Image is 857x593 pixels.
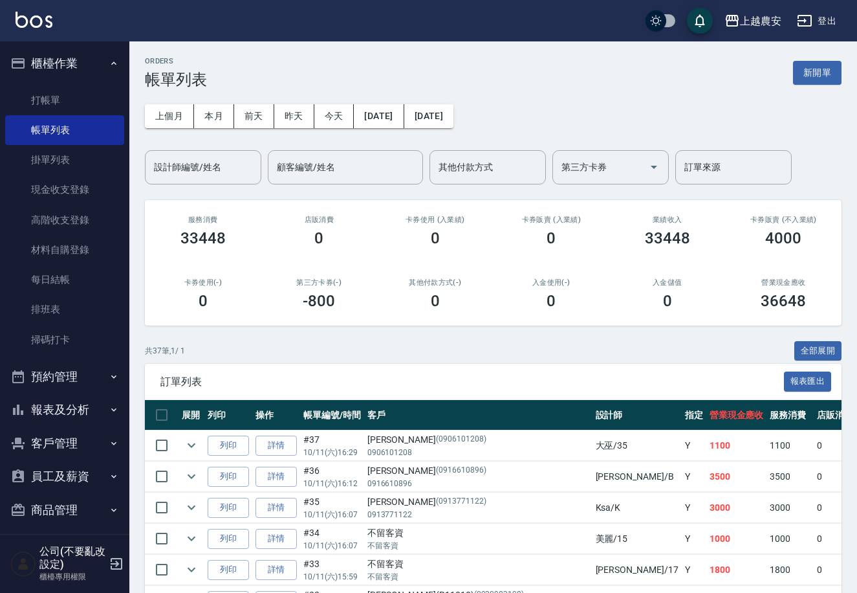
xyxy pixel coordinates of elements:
[436,495,486,509] p: (0913771122)
[182,498,201,517] button: expand row
[145,71,207,89] h3: 帳單列表
[547,229,556,247] h3: 0
[547,292,556,310] h3: 0
[625,216,710,224] h2: 業績收入
[208,467,249,487] button: 列印
[367,509,589,520] p: 0913771122
[160,278,246,287] h2: 卡券使用(-)
[706,400,767,431] th: 營業現金應收
[706,493,767,523] td: 3000
[208,529,249,549] button: 列印
[277,278,362,287] h2: 第三方卡券(-)
[208,560,249,580] button: 列印
[255,436,297,456] a: 詳情
[160,375,784,388] span: 訂單列表
[364,400,592,431] th: 客戶
[682,555,706,585] td: Y
[682,400,706,431] th: 指定
[766,524,814,554] td: 1000
[303,447,361,458] p: 10/11 (六) 16:29
[5,295,124,324] a: 排班表
[706,555,767,585] td: 1800
[784,375,832,387] a: 報表匯出
[794,341,842,361] button: 全部展開
[592,400,682,431] th: 設計師
[682,493,706,523] td: Y
[784,372,832,392] button: 報表匯出
[300,555,364,585] td: #33
[766,462,814,492] td: 3500
[208,498,249,518] button: 列印
[208,436,249,456] button: 列印
[234,104,274,128] button: 前天
[814,462,856,492] td: 0
[255,560,297,580] a: 詳情
[766,493,814,523] td: 3000
[765,229,801,247] h3: 4000
[5,145,124,175] a: 掛單列表
[5,235,124,265] a: 材料自購登錄
[39,545,105,571] h5: 公司(不要亂改設定)
[367,571,589,583] p: 不留客資
[252,400,300,431] th: 操作
[5,325,124,355] a: 掃碼打卡
[182,467,201,486] button: expand row
[814,555,856,585] td: 0
[10,551,36,577] img: Person
[682,431,706,461] td: Y
[592,493,682,523] td: Ksa /K
[367,447,589,458] p: 0906101208
[300,431,364,461] td: #37
[5,493,124,527] button: 商品管理
[314,229,323,247] h3: 0
[255,529,297,549] a: 詳情
[5,85,124,115] a: 打帳單
[367,464,589,478] div: [PERSON_NAME]
[367,557,589,571] div: 不留客資
[180,229,226,247] h3: 33448
[300,462,364,492] td: #36
[182,436,201,455] button: expand row
[431,292,440,310] h3: 0
[194,104,234,128] button: 本月
[592,431,682,461] td: 大巫 /35
[5,393,124,427] button: 報表及分析
[145,57,207,65] h2: ORDERS
[682,524,706,554] td: Y
[303,292,335,310] h3: -800
[719,8,786,34] button: 上越農安
[741,216,827,224] h2: 卡券販賣 (不入業績)
[436,433,486,447] p: (0906101208)
[303,540,361,552] p: 10/11 (六) 16:07
[300,524,364,554] td: #34
[663,292,672,310] h3: 0
[199,292,208,310] h3: 0
[509,216,594,224] h2: 卡券販賣 (入業績)
[277,216,362,224] h2: 店販消費
[39,571,105,583] p: 櫃檯專用權限
[706,462,767,492] td: 3500
[5,265,124,295] a: 每日結帳
[761,292,806,310] h3: 36648
[436,464,486,478] p: (0916610896)
[687,8,713,34] button: save
[682,462,706,492] td: Y
[814,400,856,431] th: 店販消費
[303,571,361,583] p: 10/11 (六) 15:59
[300,493,364,523] td: #35
[793,61,841,85] button: 新開單
[792,9,841,33] button: 登出
[741,278,827,287] h2: 營業現金應收
[5,360,124,394] button: 預約管理
[204,400,252,431] th: 列印
[5,47,124,80] button: 櫃檯作業
[740,13,781,29] div: 上越農安
[367,478,589,489] p: 0916610896
[182,529,201,548] button: expand row
[145,104,194,128] button: 上個月
[5,175,124,205] a: 現金收支登錄
[431,229,440,247] h3: 0
[367,540,589,552] p: 不留客資
[314,104,354,128] button: 今天
[5,115,124,145] a: 帳單列表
